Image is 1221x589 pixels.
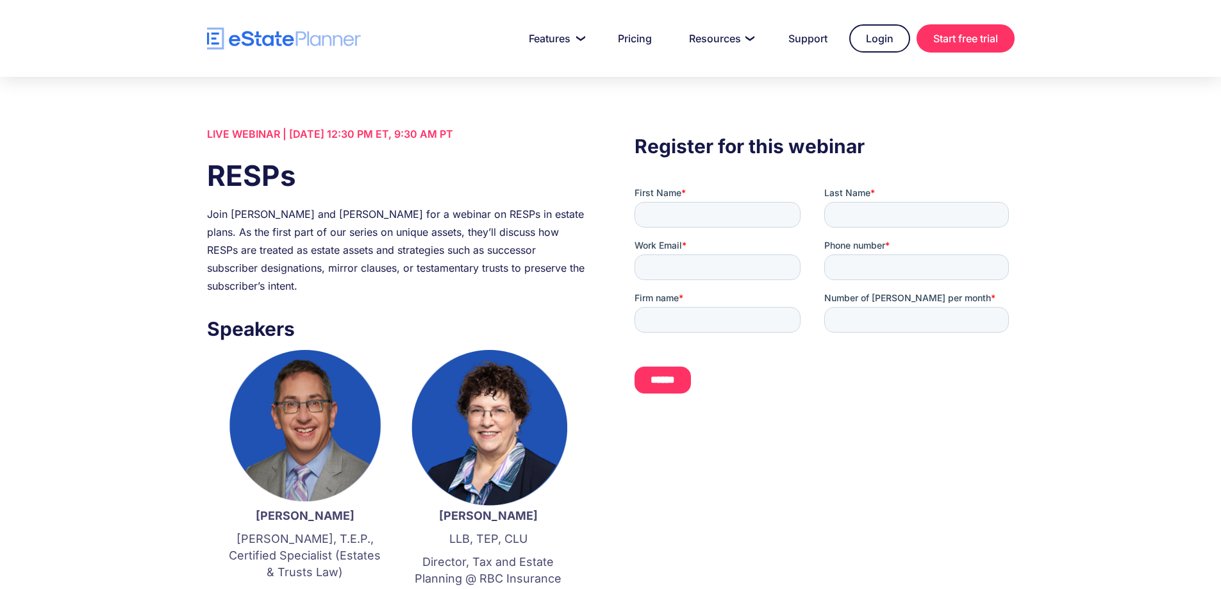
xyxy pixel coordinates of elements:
[602,26,667,51] a: Pricing
[207,125,586,143] div: LIVE WEBINAR | [DATE] 12:30 PM ET, 9:30 AM PT
[207,205,586,295] div: Join [PERSON_NAME] and [PERSON_NAME] for a webinar on RESPs in estate plans. As the first part of...
[635,187,1014,416] iframe: Form 0
[849,24,910,53] a: Login
[674,26,767,51] a: Resources
[635,131,1014,161] h3: Register for this webinar
[439,509,538,522] strong: [PERSON_NAME]
[256,509,354,522] strong: [PERSON_NAME]
[773,26,843,51] a: Support
[410,531,567,547] p: LLB, TEP, CLU
[917,24,1015,53] a: Start free trial
[513,26,596,51] a: Features
[410,554,567,587] p: Director, Tax and Estate Planning @ RBC Insurance
[226,531,384,581] p: [PERSON_NAME], T.E.P., Certified Specialist (Estates & Trusts Law)
[207,156,586,195] h1: RESPs
[207,314,586,344] h3: Speakers
[207,28,361,50] a: home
